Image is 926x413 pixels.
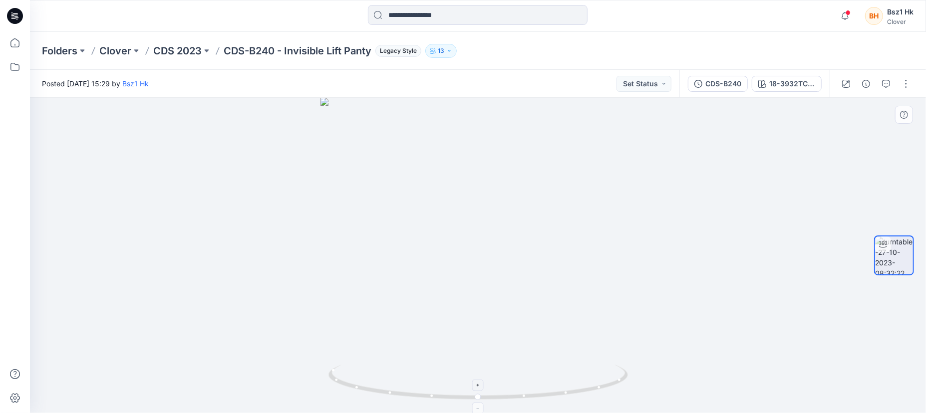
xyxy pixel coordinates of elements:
div: 18-3932TCX [PERSON_NAME] [769,78,815,89]
div: Clover [887,18,914,25]
span: Legacy Style [375,45,421,57]
button: 18-3932TCX [PERSON_NAME] [752,76,822,92]
button: CDS-B240 [688,76,748,92]
a: CDS 2023 [153,44,202,58]
div: BH [865,7,883,25]
button: Legacy Style [371,44,421,58]
a: Folders [42,44,77,58]
p: 13 [438,45,444,56]
a: Clover [99,44,131,58]
div: CDS-B240 [705,78,741,89]
a: Bsz1 Hk [122,79,149,88]
button: 13 [425,44,457,58]
div: Bsz1 Hk [887,6,914,18]
p: CDS-B240 - Invisible Lift Panty [224,44,371,58]
img: turntable-27-10-2023-08:32:22 [875,236,913,274]
span: Posted [DATE] 15:29 by [42,78,149,89]
button: Details [858,76,874,92]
